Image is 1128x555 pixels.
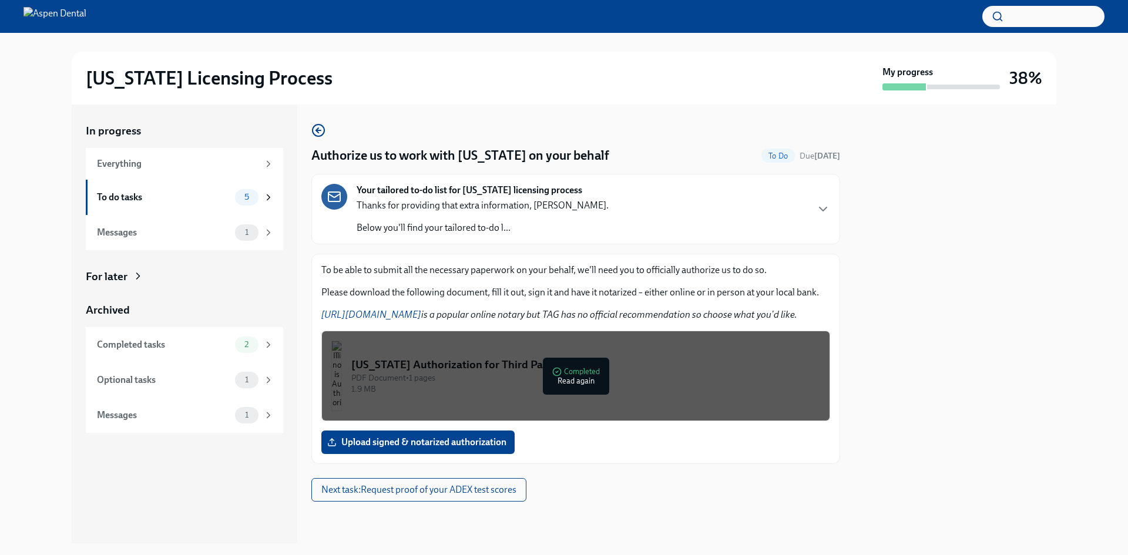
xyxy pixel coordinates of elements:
[97,157,258,170] div: Everything
[86,66,333,90] h2: [US_STATE] Licensing Process
[86,398,283,433] a: Messages1
[321,484,516,496] span: Next task : Request proof of your ADEX test scores
[351,384,820,395] div: 1.9 MB
[86,123,283,139] a: In progress
[800,151,840,161] span: Due
[86,180,283,215] a: To do tasks5
[331,341,342,411] img: Illinois Authorization for Third Party Contact
[86,302,283,318] a: Archived
[23,7,86,26] img: Aspen Dental
[97,226,230,239] div: Messages
[86,148,283,180] a: Everything
[321,430,515,454] label: Upload signed & notarized authorization
[321,309,797,320] em: is a popular online notary but TAG has no official recommendation so choose what you'd like.
[321,309,421,320] a: [URL][DOMAIN_NAME]
[86,269,283,284] a: For later
[330,436,506,448] span: Upload signed & notarized authorization
[761,152,795,160] span: To Do
[351,357,820,372] div: [US_STATE] Authorization for Third Party Contact
[351,372,820,384] div: PDF Document • 1 pages
[357,184,582,197] strong: Your tailored to-do list for [US_STATE] licensing process
[882,66,933,79] strong: My progress
[86,269,127,284] div: For later
[814,151,840,161] strong: [DATE]
[357,221,609,234] p: Below you'll find your tailored to-do l...
[321,286,830,299] p: Please download the following document, fill it out, sign it and have it notarized – either onlin...
[86,362,283,398] a: Optional tasks1
[321,264,830,277] p: To be able to submit all the necessary paperwork on your behalf, we'll need you to officially aut...
[311,147,609,164] h4: Authorize us to work with [US_STATE] on your behalf
[237,340,256,349] span: 2
[238,228,256,237] span: 1
[97,191,230,204] div: To do tasks
[238,411,256,419] span: 1
[237,193,256,201] span: 5
[311,478,526,502] button: Next task:Request proof of your ADEX test scores
[86,327,283,362] a: Completed tasks2
[321,331,830,421] button: [US_STATE] Authorization for Third Party ContactPDF Document•1 pages1.9 MBCompletedRead again
[97,409,230,422] div: Messages
[86,215,283,250] a: Messages1
[357,199,609,212] p: Thanks for providing that extra information, [PERSON_NAME].
[97,374,230,386] div: Optional tasks
[800,150,840,162] span: October 27th, 2025 10:00
[97,338,230,351] div: Completed tasks
[1009,68,1042,89] h3: 38%
[238,375,256,384] span: 1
